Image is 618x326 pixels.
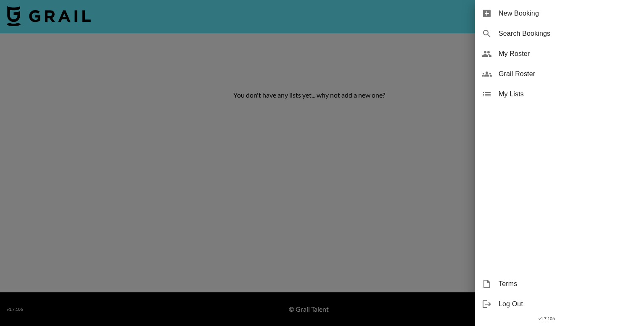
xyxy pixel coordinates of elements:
span: Terms [499,279,611,289]
span: My Roster [499,49,611,59]
span: Search Bookings [499,29,611,39]
span: Log Out [499,299,611,309]
span: New Booking [499,8,611,19]
div: New Booking [475,3,618,24]
div: Search Bookings [475,24,618,44]
div: v 1.7.106 [475,314,618,323]
div: Grail Roster [475,64,618,84]
span: Grail Roster [499,69,611,79]
div: My Lists [475,84,618,104]
div: Terms [475,274,618,294]
span: My Lists [499,89,611,99]
div: My Roster [475,44,618,64]
div: Log Out [475,294,618,314]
